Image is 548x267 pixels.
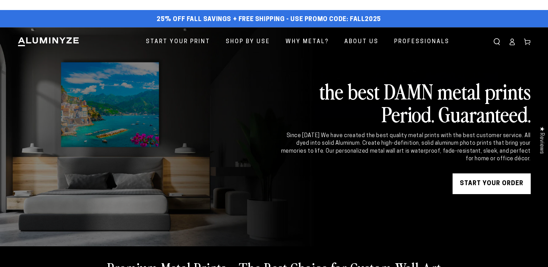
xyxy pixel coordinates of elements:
[286,37,329,47] span: Why Metal?
[394,37,449,47] span: Professionals
[489,34,504,49] summary: Search our site
[146,37,210,47] span: Start Your Print
[280,132,531,163] div: Since [DATE] We have created the best quality metal prints with the best customer service. All dy...
[157,16,381,23] span: 25% off FALL Savings + Free Shipping - Use Promo Code: FALL2025
[453,173,531,194] a: START YOUR Order
[535,121,548,159] div: Click to open Judge.me floating reviews tab
[221,33,275,51] a: Shop By Use
[389,33,455,51] a: Professionals
[280,79,531,125] h2: the best DAMN metal prints Period. Guaranteed.
[226,37,270,47] span: Shop By Use
[17,37,80,47] img: Aluminyze
[344,37,379,47] span: About Us
[141,33,215,51] a: Start Your Print
[339,33,384,51] a: About Us
[280,33,334,51] a: Why Metal?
